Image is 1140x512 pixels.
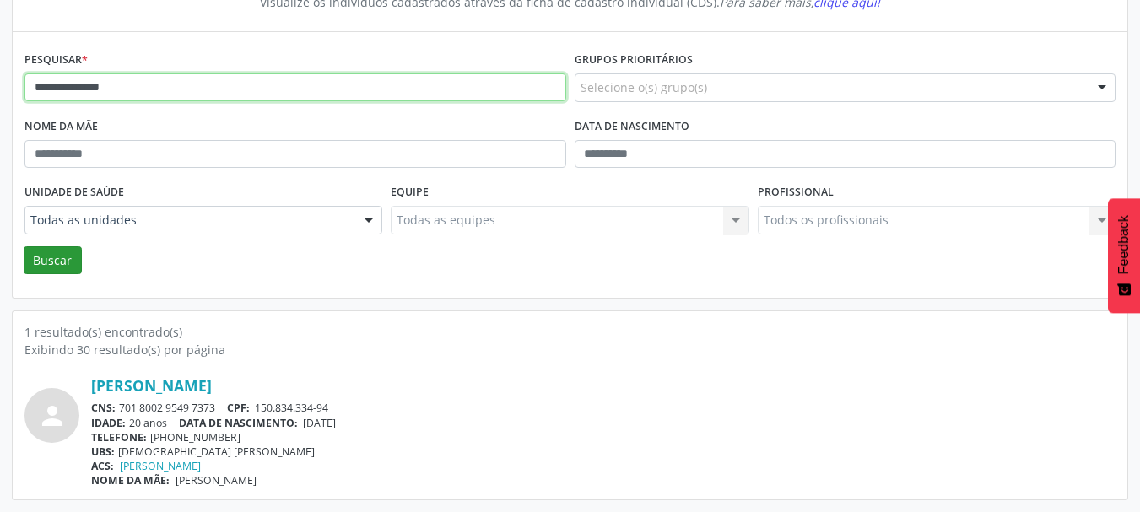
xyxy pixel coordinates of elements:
span: Selecione o(s) grupo(s) [581,78,707,96]
span: DATA DE NASCIMENTO: [179,416,298,430]
span: Feedback [1116,215,1132,274]
span: 150.834.334-94 [255,401,328,415]
label: Profissional [758,180,834,206]
span: ACS: [91,459,114,473]
div: [PHONE_NUMBER] [91,430,1116,445]
label: Nome da mãe [24,114,98,140]
div: 1 resultado(s) encontrado(s) [24,323,1116,341]
span: IDADE: [91,416,126,430]
a: [PERSON_NAME] [91,376,212,395]
label: Data de nascimento [575,114,689,140]
span: TELEFONE: [91,430,147,445]
label: Equipe [391,180,429,206]
i: person [37,401,68,431]
span: UBS: [91,445,115,459]
button: Feedback - Mostrar pesquisa [1108,198,1140,313]
span: NOME DA MÃE: [91,473,170,488]
label: Grupos prioritários [575,47,693,73]
div: Exibindo 30 resultado(s) por página [24,341,1116,358]
span: CNS: [91,401,116,415]
span: Todas as unidades [30,212,348,229]
a: [PERSON_NAME] [120,459,201,473]
label: Pesquisar [24,47,88,73]
button: Buscar [24,246,82,275]
div: 20 anos [91,416,1116,430]
span: [DATE] [303,416,336,430]
label: Unidade de saúde [24,180,124,206]
div: 701 8002 9549 7373 [91,401,1116,415]
span: [PERSON_NAME] [176,473,257,488]
div: [DEMOGRAPHIC_DATA] [PERSON_NAME] [91,445,1116,459]
span: CPF: [227,401,250,415]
